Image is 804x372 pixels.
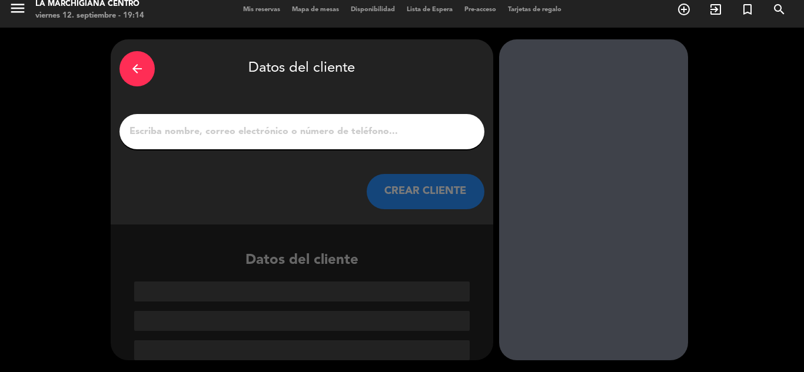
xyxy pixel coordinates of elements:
span: Lista de Espera [401,6,459,13]
i: exit_to_app [709,2,723,16]
span: Mis reservas [237,6,286,13]
i: search [772,2,786,16]
i: arrow_back [130,62,144,76]
span: Disponibilidad [345,6,401,13]
div: viernes 12. septiembre - 19:14 [35,10,144,22]
div: Datos del cliente [119,48,484,89]
input: Escriba nombre, correo electrónico o número de teléfono... [128,123,476,140]
span: Tarjetas de regalo [502,6,567,13]
i: turned_in_not [740,2,755,16]
span: Pre-acceso [459,6,502,13]
div: Datos del cliente [111,249,493,360]
i: add_circle_outline [677,2,691,16]
button: CREAR CLIENTE [367,174,484,209]
span: Mapa de mesas [286,6,345,13]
